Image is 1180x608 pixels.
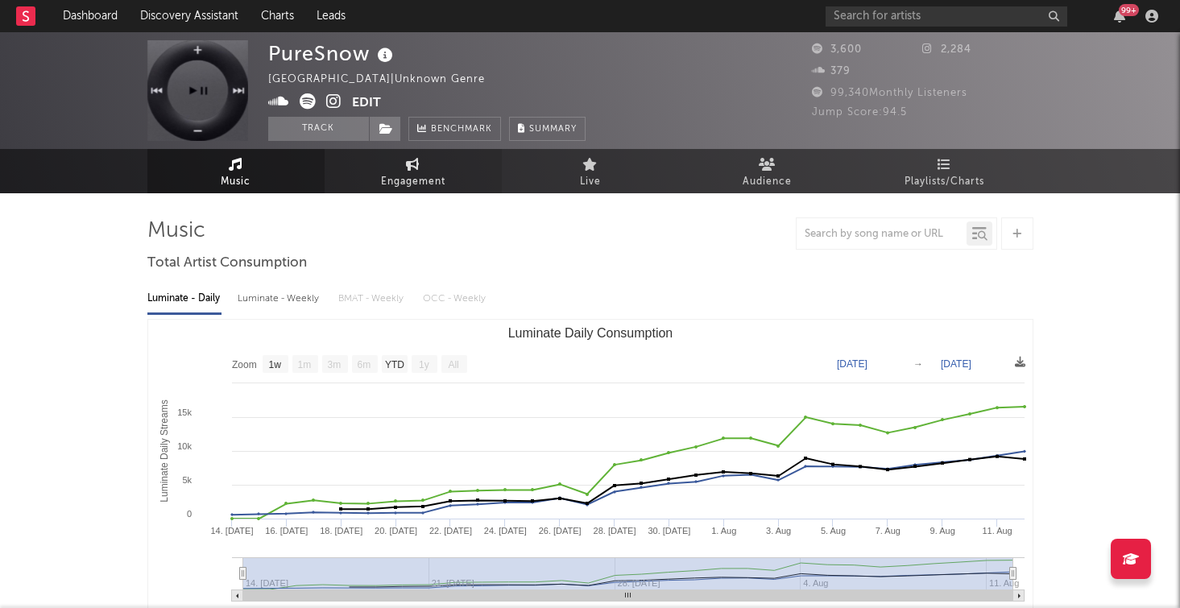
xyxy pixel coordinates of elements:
span: Summary [529,125,577,134]
a: Audience [679,149,856,193]
div: [GEOGRAPHIC_DATA] | Unknown Genre [268,70,503,89]
text: 1y [419,359,429,370]
text: 14. [DATE] [210,526,253,536]
text: 3. Aug [766,526,791,536]
text: 1m [297,359,311,370]
text: 6m [357,359,371,370]
span: Benchmark [431,120,492,139]
a: Engagement [325,149,502,193]
a: Playlists/Charts [856,149,1033,193]
text: 5k [182,475,192,485]
a: Music [147,149,325,193]
button: 99+ [1114,10,1125,23]
span: Music [221,172,250,192]
text: 28. [DATE] [593,526,636,536]
text: 0 [186,509,191,519]
text: 22. [DATE] [429,526,471,536]
text: 24. [DATE] [483,526,526,536]
span: Audience [743,172,792,192]
text: 20. [DATE] [375,526,417,536]
text: 7. Aug [875,526,900,536]
a: Live [502,149,679,193]
div: PureSnow [268,40,397,67]
span: 99,340 Monthly Listeners [812,88,967,98]
text: 11. Aug [989,578,1019,588]
text: Zoom [232,359,257,370]
text: 11. Aug [982,526,1012,536]
text: 26. [DATE] [538,526,581,536]
span: 379 [812,66,851,77]
text: 3m [327,359,341,370]
div: Luminate - Daily [147,285,222,312]
button: Track [268,117,369,141]
input: Search for artists [826,6,1067,27]
text: [DATE] [837,358,867,370]
text: → [913,358,923,370]
div: 99 + [1119,4,1139,16]
button: Summary [509,117,586,141]
text: 10k [177,441,192,451]
span: 3,600 [812,44,862,55]
text: YTD [384,359,404,370]
span: Jump Score: 94.5 [812,107,907,118]
text: 15k [177,407,192,417]
input: Search by song name or URL [797,228,967,241]
text: 5. Aug [820,526,845,536]
text: 30. [DATE] [648,526,690,536]
button: Edit [352,93,381,114]
span: Playlists/Charts [905,172,984,192]
text: 16. [DATE] [265,526,308,536]
text: All [448,359,458,370]
div: Luminate - Weekly [238,285,322,312]
span: 2,284 [922,44,971,55]
text: 1w [268,359,281,370]
text: Luminate Daily Consumption [507,326,673,340]
text: 9. Aug [930,526,954,536]
text: [DATE] [941,358,971,370]
text: 1. Aug [711,526,736,536]
text: Luminate Daily Streams [158,399,169,502]
span: Live [580,172,601,192]
a: Benchmark [408,117,501,141]
span: Engagement [381,172,445,192]
text: 18. [DATE] [320,526,362,536]
span: Total Artist Consumption [147,254,307,273]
